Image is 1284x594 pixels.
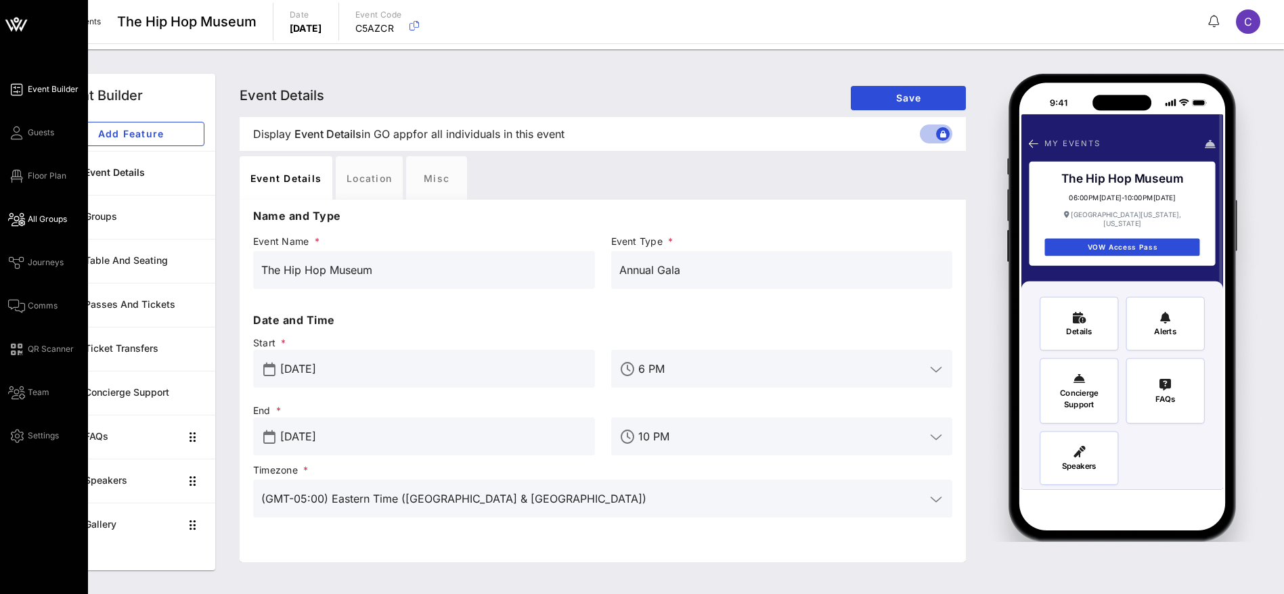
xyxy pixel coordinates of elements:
span: Floor Plan [28,170,66,182]
p: Name and Type [253,208,952,224]
a: Concierge Support [46,371,215,415]
a: Team [8,384,49,401]
div: C [1236,9,1260,34]
span: Add Feature [68,128,193,139]
input: End Date [280,426,587,447]
p: Event Code [355,8,402,22]
a: Settings [8,428,59,444]
div: Event Details [85,167,204,179]
span: Display in GO app [253,126,564,142]
span: Start [253,336,595,350]
input: Timezone [261,488,925,509]
p: [DATE] [290,22,322,35]
a: Event Builder [8,81,79,97]
span: for all individuals in this event [413,126,564,142]
a: Passes and Tickets [46,283,215,327]
p: C5AZCR [355,22,402,35]
div: Misc [406,156,467,200]
span: Event Details [294,126,361,142]
span: Save [862,92,955,104]
span: Team [28,386,49,398]
button: Add Feature [57,122,204,146]
input: Event Name [261,259,587,281]
div: Location [336,156,403,200]
input: End Time [638,426,926,447]
p: Date and Time [253,312,952,328]
a: Table and Seating [46,239,215,283]
div: Table and Seating [85,255,204,267]
button: prepend icon [263,430,275,444]
button: Save [851,86,966,110]
div: Speakers [85,475,180,486]
span: Comms [28,300,58,312]
div: FAQs [85,431,180,442]
span: Event Type [611,235,953,248]
a: Guests [8,124,54,141]
div: Event Builder [57,85,143,106]
span: Event Name [253,235,595,248]
a: Ticket Transfers [46,327,215,371]
div: Concierge Support [85,387,204,398]
div: Ticket Transfers [85,343,204,355]
a: Journeys [8,254,64,271]
span: Guests [28,127,54,139]
div: Gallery [85,519,180,530]
a: Groups [46,195,215,239]
input: Event Type [619,259,945,281]
span: End [253,404,595,417]
a: Comms [8,298,58,314]
a: FAQs [46,415,215,459]
span: QR Scanner [28,343,74,355]
span: All Groups [28,213,67,225]
div: Passes and Tickets [85,299,204,311]
input: Start Date [280,358,587,380]
p: Date [290,8,322,22]
span: Event Builder [28,83,79,95]
span: Event Details [240,87,324,104]
a: QR Scanner [8,341,74,357]
input: Start Time [638,358,926,380]
button: prepend icon [263,363,275,376]
span: Journeys [28,256,64,269]
span: Timezone [253,463,952,477]
span: Settings [28,430,59,442]
a: Speakers [46,459,215,503]
a: All Groups [8,211,67,227]
div: Groups [85,211,204,223]
a: Floor Plan [8,168,66,184]
a: Gallery [46,503,215,547]
a: Event Details [46,151,215,195]
span: The Hip Hop Museum [117,12,257,32]
div: Event Details [240,156,332,200]
span: C [1244,15,1252,28]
